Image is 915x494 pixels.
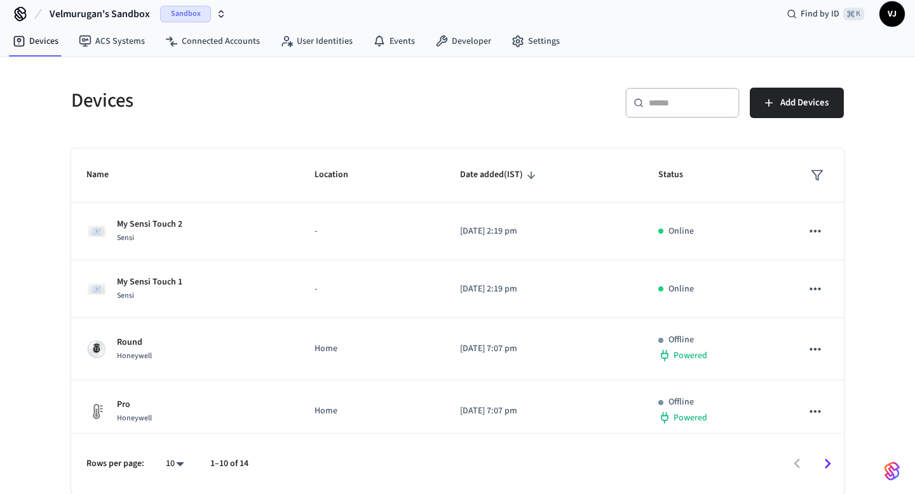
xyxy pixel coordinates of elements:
h5: Devices [71,88,450,114]
span: Sandbox [160,6,211,22]
p: 1–10 of 14 [210,457,248,471]
button: Go to next page [813,449,843,479]
span: Location [315,165,365,185]
span: Name [86,165,125,185]
span: Powered [674,411,707,424]
a: Connected Accounts [155,30,270,53]
span: VJ [881,3,904,25]
a: ACS Systems [69,30,155,53]
span: Honeywell [117,413,152,424]
p: [DATE] 2:19 pm [460,225,628,238]
span: Add Devices [780,95,829,111]
span: Date added(IST) [460,165,539,185]
p: Home [315,404,430,418]
p: Offline [668,333,694,347]
span: Honeywell [117,350,152,361]
p: Home [315,342,430,356]
p: [DATE] 7:07 pm [460,342,628,356]
p: [DATE] 2:19 pm [460,283,628,296]
button: VJ [879,1,905,27]
p: My Sensi Touch 1 [117,276,182,289]
span: Powered [674,349,707,362]
div: 10 [159,455,190,473]
span: Find by ID [801,8,839,20]
p: Pro [117,398,152,411]
a: Events [363,30,425,53]
button: Add Devices [750,88,844,118]
img: SeamLogoGradient.69752ec5.svg [884,461,900,481]
a: User Identities [270,30,363,53]
img: thermostat_fallback [86,401,107,422]
span: ⌘ K [843,8,864,20]
p: Round [117,336,152,349]
img: Sensi Smart Thermostat (White) [86,221,107,241]
p: Online [668,283,694,296]
div: Find by ID⌘ K [776,3,874,25]
p: Online [668,225,694,238]
p: [DATE] 7:07 pm [460,404,628,418]
span: Velmurugan's Sandbox [50,6,150,22]
img: honeywell_round [86,339,107,359]
span: Sensi [117,232,134,243]
p: Offline [668,396,694,409]
a: Devices [3,30,69,53]
p: - [315,225,430,238]
span: Sensi [117,290,134,301]
p: Rows per page: [86,457,144,471]
span: Status [658,165,700,185]
a: Settings [501,30,570,53]
a: Developer [425,30,501,53]
p: My Sensi Touch 2 [117,218,182,231]
img: Sensi Smart Thermostat (White) [86,279,107,299]
p: - [315,283,430,296]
